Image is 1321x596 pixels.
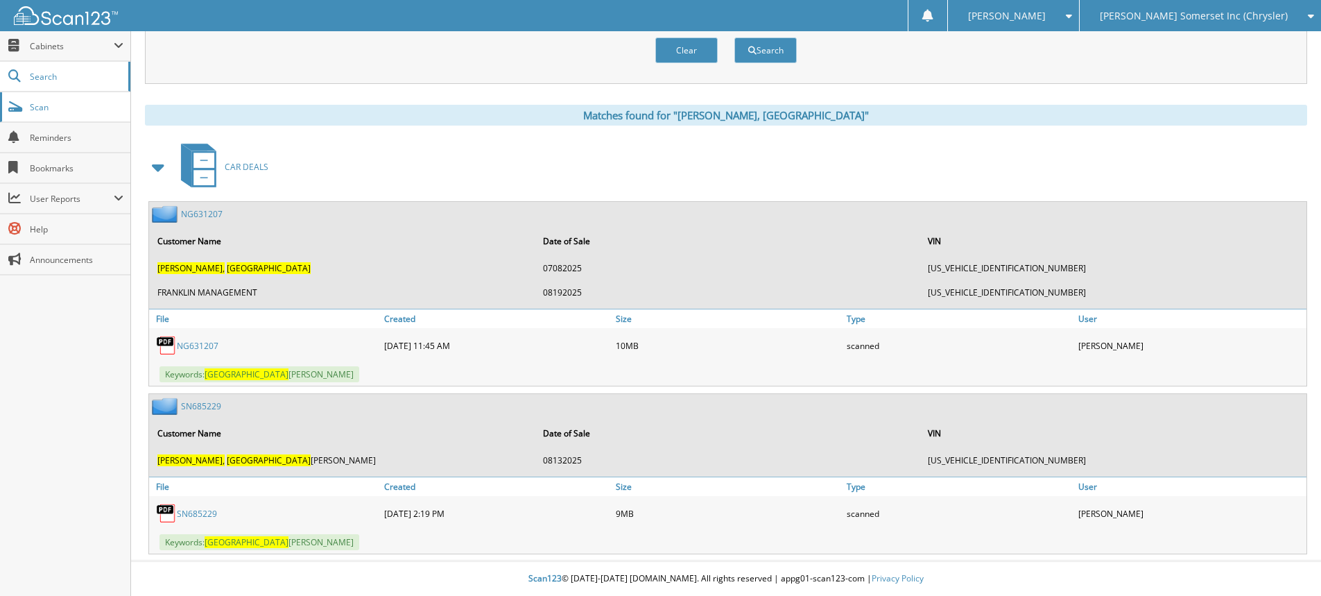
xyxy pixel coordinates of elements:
span: Help [30,223,123,235]
th: Customer Name [150,419,535,448]
span: Bookmarks [30,162,123,174]
img: PDF.png [156,335,177,356]
a: NG631207 [177,340,218,352]
a: SN685229 [181,400,221,412]
img: folder2.png [152,398,181,415]
img: PDF.png [156,503,177,524]
th: VIN [921,227,1305,255]
a: File [149,477,381,496]
a: SN685229 [177,508,217,520]
span: [PERSON_NAME] Somerset Inc (Chrysler) [1100,12,1288,20]
th: Date of Sale [536,227,920,255]
span: [GEOGRAPHIC_DATA] [227,262,311,274]
span: Keywords: [PERSON_NAME] [159,366,359,382]
th: VIN [921,419,1305,448]
a: CAR DEALS [173,139,268,194]
a: NG631207 [181,208,223,220]
th: Customer Name [150,227,535,255]
div: 9MB [612,500,844,527]
span: [GEOGRAPHIC_DATA] [205,536,288,548]
span: User Reports [30,193,114,205]
a: Created [381,309,612,328]
span: Cabinets [30,40,114,52]
span: [PERSON_NAME], [157,454,225,466]
img: folder2.png [152,205,181,223]
a: Size [612,477,844,496]
span: [PERSON_NAME], [157,262,225,274]
button: Clear [655,37,718,63]
a: File [149,309,381,328]
span: Search [30,71,121,83]
div: [PERSON_NAME] [1075,500,1306,527]
a: User [1075,477,1306,496]
a: User [1075,309,1306,328]
span: Reminders [30,132,123,144]
button: Search [734,37,797,63]
a: Privacy Policy [872,572,924,584]
div: © [DATE]-[DATE] [DOMAIN_NAME]. All rights reserved | appg01-scan123-com | [131,562,1321,596]
a: Size [612,309,844,328]
span: Scan [30,101,123,113]
div: [DATE] 2:19 PM [381,500,612,527]
div: 10MB [612,332,844,359]
span: Keywords: [PERSON_NAME] [159,534,359,550]
div: scanned [843,500,1075,527]
td: FRANKLIN MANAGEMENT [150,281,535,304]
a: Created [381,477,612,496]
img: scan123-logo-white.svg [14,6,118,25]
div: scanned [843,332,1075,359]
td: [PERSON_NAME] [150,449,535,472]
span: [GEOGRAPHIC_DATA] [205,368,288,380]
td: 07082025 [536,257,920,280]
div: [PERSON_NAME] [1075,332,1306,359]
th: Date of Sale [536,419,920,448]
iframe: Chat Widget [1252,529,1321,596]
td: [US_VEHICLE_IDENTIFICATION_NUMBER] [921,449,1305,472]
div: [DATE] 11:45 AM [381,332,612,359]
td: 08192025 [536,281,920,304]
a: Type [843,477,1075,496]
span: CAR DEALS [225,161,268,173]
span: Announcements [30,254,123,266]
td: [US_VEHICLE_IDENTIFICATION_NUMBER] [921,281,1305,304]
span: [PERSON_NAME] [968,12,1046,20]
div: Matches found for "[PERSON_NAME], [GEOGRAPHIC_DATA]" [145,105,1307,126]
span: [GEOGRAPHIC_DATA] [227,454,311,466]
td: 08132025 [536,449,920,472]
span: Scan123 [528,572,562,584]
td: [US_VEHICLE_IDENTIFICATION_NUMBER] [921,257,1305,280]
a: Type [843,309,1075,328]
